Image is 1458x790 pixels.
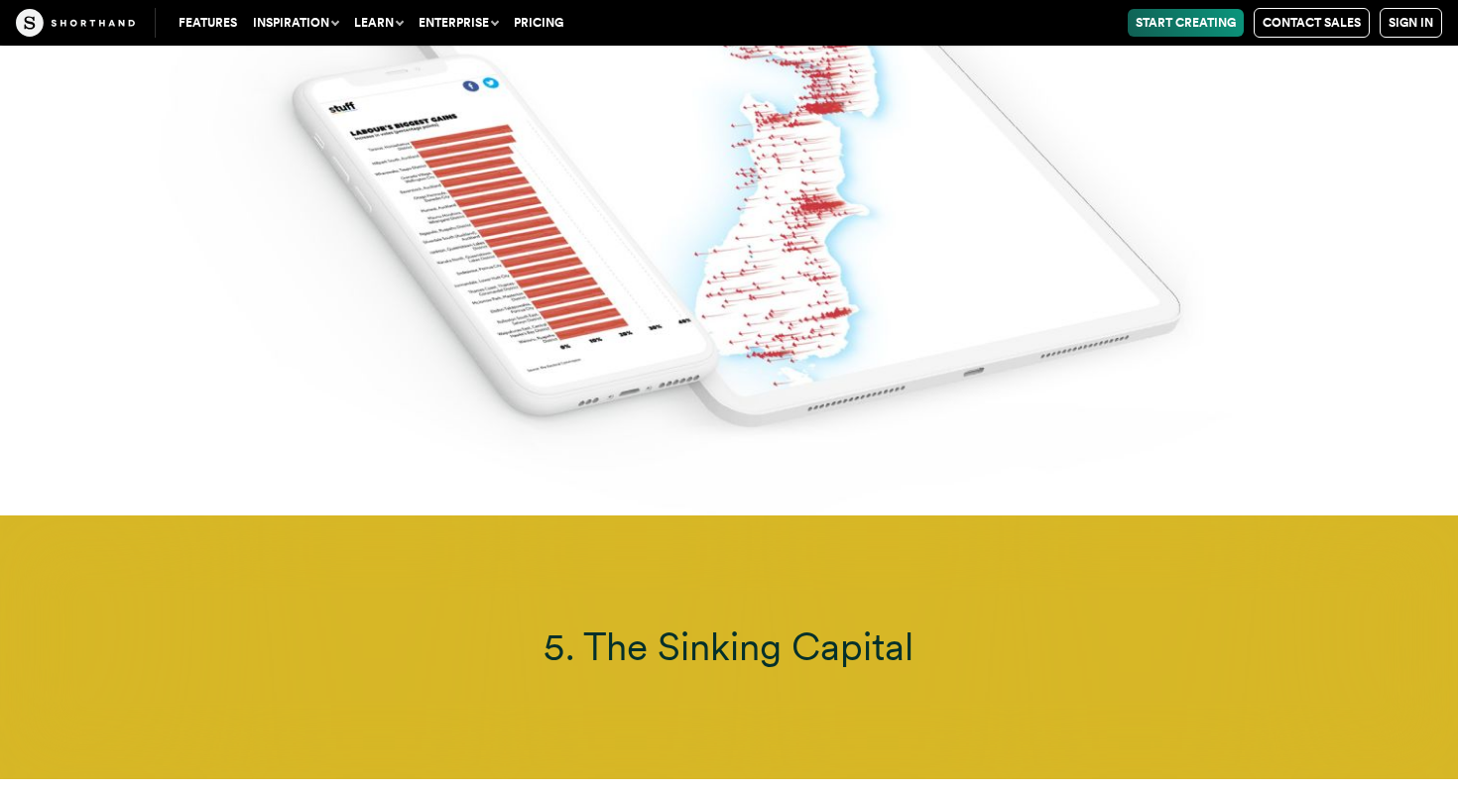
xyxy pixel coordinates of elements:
a: Pricing [506,9,571,37]
img: The Craft [16,9,135,37]
a: Contact Sales [1254,8,1370,38]
button: Enterprise [411,9,506,37]
a: Start Creating [1128,9,1244,37]
a: Features [171,9,245,37]
button: Learn [346,9,411,37]
span: 5. The Sinking Capital [544,623,913,670]
a: Sign in [1380,8,1442,38]
button: Inspiration [245,9,346,37]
